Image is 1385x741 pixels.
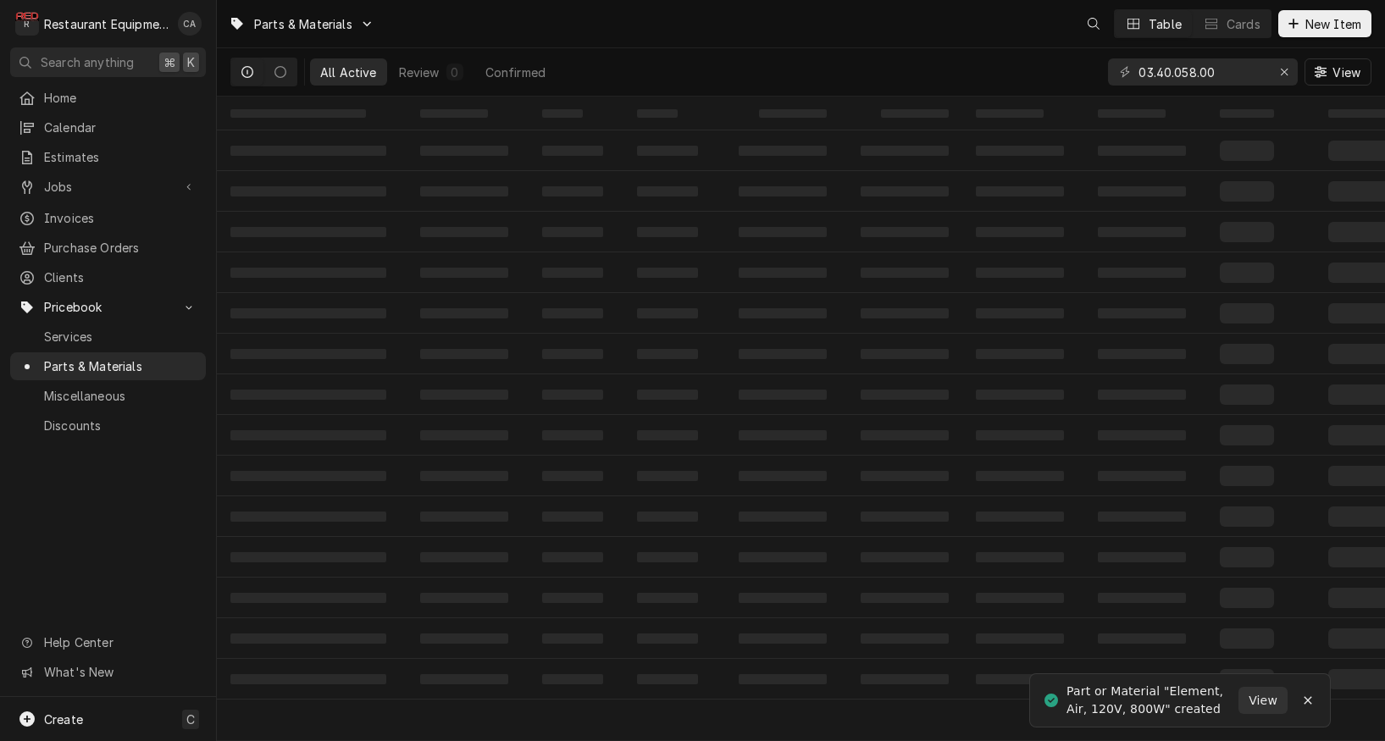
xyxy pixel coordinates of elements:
[420,633,508,644] span: ‌
[861,146,949,156] span: ‌
[637,308,698,318] span: ‌
[1098,593,1186,603] span: ‌
[976,109,1044,118] span: ‌
[230,146,386,156] span: ‌
[44,148,197,166] span: Estimates
[739,308,827,318] span: ‌
[976,308,1064,318] span: ‌
[542,471,603,481] span: ‌
[1220,181,1274,202] span: ‌
[44,663,196,681] span: What's New
[1098,390,1186,400] span: ‌
[230,471,386,481] span: ‌
[542,674,603,684] span: ‌
[217,97,1385,741] table: All Active Parts & Materials List Loading
[1098,227,1186,237] span: ‌
[230,593,386,603] span: ‌
[10,382,206,410] a: Miscellaneous
[542,308,603,318] span: ‌
[739,471,827,481] span: ‌
[739,512,827,522] span: ‌
[1098,430,1186,440] span: ‌
[976,512,1064,522] span: ‌
[1302,15,1365,33] span: New Item
[542,186,603,196] span: ‌
[739,633,827,644] span: ‌
[976,146,1064,156] span: ‌
[420,268,508,278] span: ‌
[10,263,206,291] a: Clients
[44,209,197,227] span: Invoices
[10,628,206,656] a: Go to Help Center
[230,633,386,644] span: ‌
[450,64,460,81] div: 0
[976,227,1064,237] span: ‌
[178,12,202,36] div: Chrissy Adams's Avatar
[420,109,488,118] span: ‌
[542,349,603,359] span: ‌
[15,12,39,36] div: Restaurant Equipment Diagnostics's Avatar
[1098,552,1186,562] span: ‌
[230,308,386,318] span: ‌
[739,146,827,156] span: ‌
[420,349,508,359] span: ‌
[178,12,202,36] div: CA
[10,204,206,232] a: Invoices
[163,53,175,71] span: ⌘
[230,268,386,278] span: ‌
[1220,303,1274,323] span: ‌
[861,268,949,278] span: ‌
[44,178,172,196] span: Jobs
[10,143,206,171] a: Estimates
[41,53,134,71] span: Search anything
[1238,687,1288,714] button: View
[44,239,197,257] span: Purchase Orders
[1220,547,1274,567] span: ‌
[420,146,508,156] span: ‌
[420,390,508,400] span: ‌
[861,593,949,603] span: ‌
[861,186,949,196] span: ‌
[230,674,386,684] span: ‌
[976,268,1064,278] span: ‌
[10,84,206,112] a: Home
[186,711,195,728] span: C
[1098,633,1186,644] span: ‌
[1220,466,1274,486] span: ‌
[1271,58,1298,86] button: Erase input
[420,512,508,522] span: ‌
[44,268,197,286] span: Clients
[44,417,197,434] span: Discounts
[10,352,206,380] a: Parts & Materials
[861,390,949,400] span: ‌
[739,593,827,603] span: ‌
[976,390,1064,400] span: ‌
[637,552,698,562] span: ‌
[10,658,206,686] a: Go to What's New
[44,298,172,316] span: Pricebook
[1149,15,1182,33] div: Table
[739,186,827,196] span: ‌
[10,293,206,321] a: Go to Pricebook
[542,146,603,156] span: ‌
[861,471,949,481] span: ‌
[44,328,197,346] span: Services
[1220,141,1274,161] span: ‌
[1098,308,1186,318] span: ‌
[861,674,949,684] span: ‌
[44,387,197,405] span: Miscellaneous
[861,308,949,318] span: ‌
[420,552,508,562] span: ‌
[230,349,386,359] span: ‌
[1220,384,1274,405] span: ‌
[542,552,603,562] span: ‌
[420,227,508,237] span: ‌
[637,593,698,603] span: ‌
[1220,222,1274,242] span: ‌
[637,430,698,440] span: ‌
[739,552,827,562] span: ‌
[1098,109,1166,118] span: ‌
[542,512,603,522] span: ‌
[1220,588,1274,608] span: ‌
[739,227,827,237] span: ‌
